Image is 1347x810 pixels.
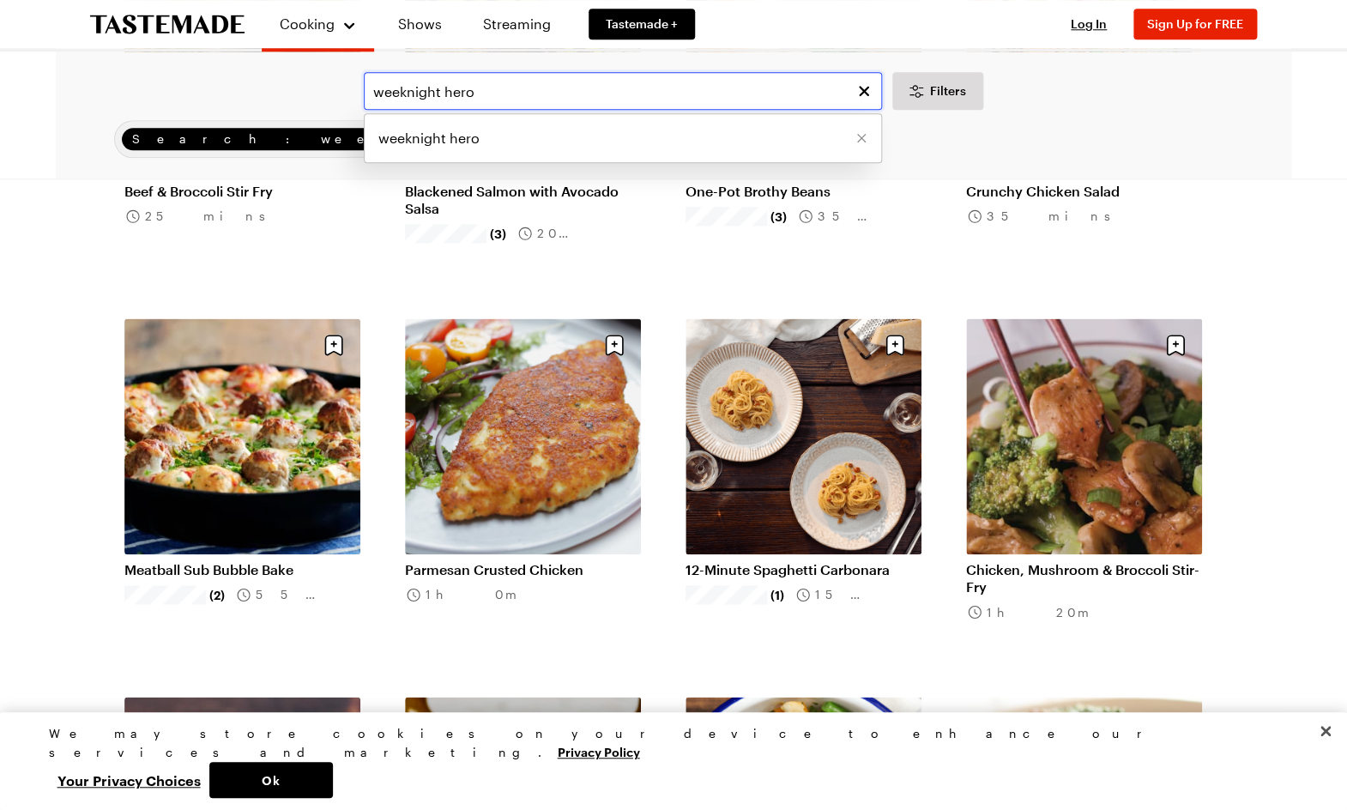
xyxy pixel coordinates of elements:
[1071,16,1107,31] span: Log In
[589,9,695,39] a: Tastemade +
[855,82,873,100] button: Clear search
[280,15,335,32] span: Cooking
[606,15,678,33] span: Tastemade +
[132,130,649,148] span: Search: weeknight hero
[1159,707,1192,740] button: Save recipe
[855,132,867,144] button: Remove [object Object]
[686,561,921,578] a: 12-Minute Spaghetti Carbonara
[879,329,911,361] button: Save recipe
[966,183,1202,200] a: Crunchy Chicken Salad
[966,561,1202,595] a: Chicken, Mushroom & Broccoli Stir-Fry
[90,15,245,34] a: To Tastemade Home Page
[49,762,209,798] button: Your Privacy Choices
[598,707,631,740] button: Save recipe
[1133,9,1257,39] button: Sign Up for FREE
[930,82,966,100] span: Filters
[317,329,350,361] button: Save recipe
[1147,16,1243,31] span: Sign Up for FREE
[405,561,641,578] a: Parmesan Crusted Chicken
[1307,712,1344,750] button: Close
[1054,15,1123,33] button: Log In
[686,183,921,200] a: One-Pot Brothy Beans
[279,7,357,41] button: Cooking
[49,724,1284,798] div: Privacy
[209,762,333,798] button: Ok
[378,128,480,148] span: weeknight hero
[892,72,983,110] button: Desktop filters
[598,329,631,361] button: Save recipe
[124,561,360,578] a: Meatball Sub Bubble Bake
[558,743,640,759] a: More information about your privacy, opens in a new tab
[1159,329,1192,361] button: Save recipe
[405,183,641,217] a: Blackened Salmon with Avocado Salsa
[879,707,911,740] button: Save recipe
[317,707,350,740] button: Save recipe
[124,183,360,200] a: Beef & Broccoli Stir Fry
[49,724,1284,762] div: We may store cookies on your device to enhance our services and marketing.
